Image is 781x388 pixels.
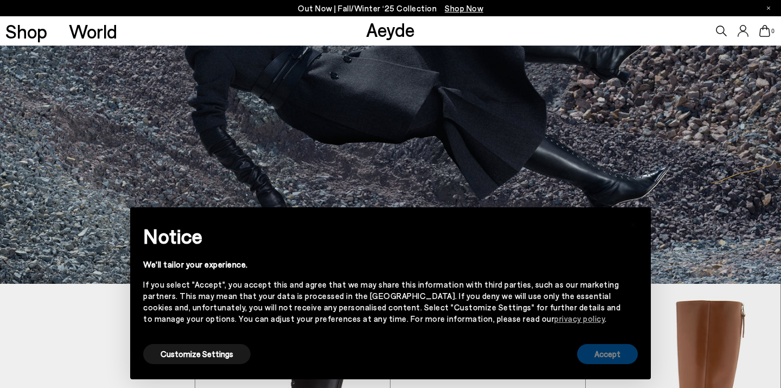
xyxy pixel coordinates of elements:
[5,22,47,41] a: Shop
[554,314,605,323] a: privacy policy
[366,18,415,41] a: Aeyde
[759,25,770,37] a: 0
[620,211,646,237] button: Close this notice
[143,259,620,270] div: We'll tailor your experience.
[298,2,483,15] p: Out Now | Fall/Winter ‘25 Collection
[445,3,483,13] span: Navigate to /collections/new-in
[143,344,251,364] button: Customize Settings
[143,222,620,250] h2: Notice
[630,215,637,231] span: ×
[770,28,776,34] span: 0
[69,22,117,41] a: World
[577,344,638,364] button: Accept
[143,279,620,325] div: If you select "Accept", you accept this and agree that we may share this information with third p...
